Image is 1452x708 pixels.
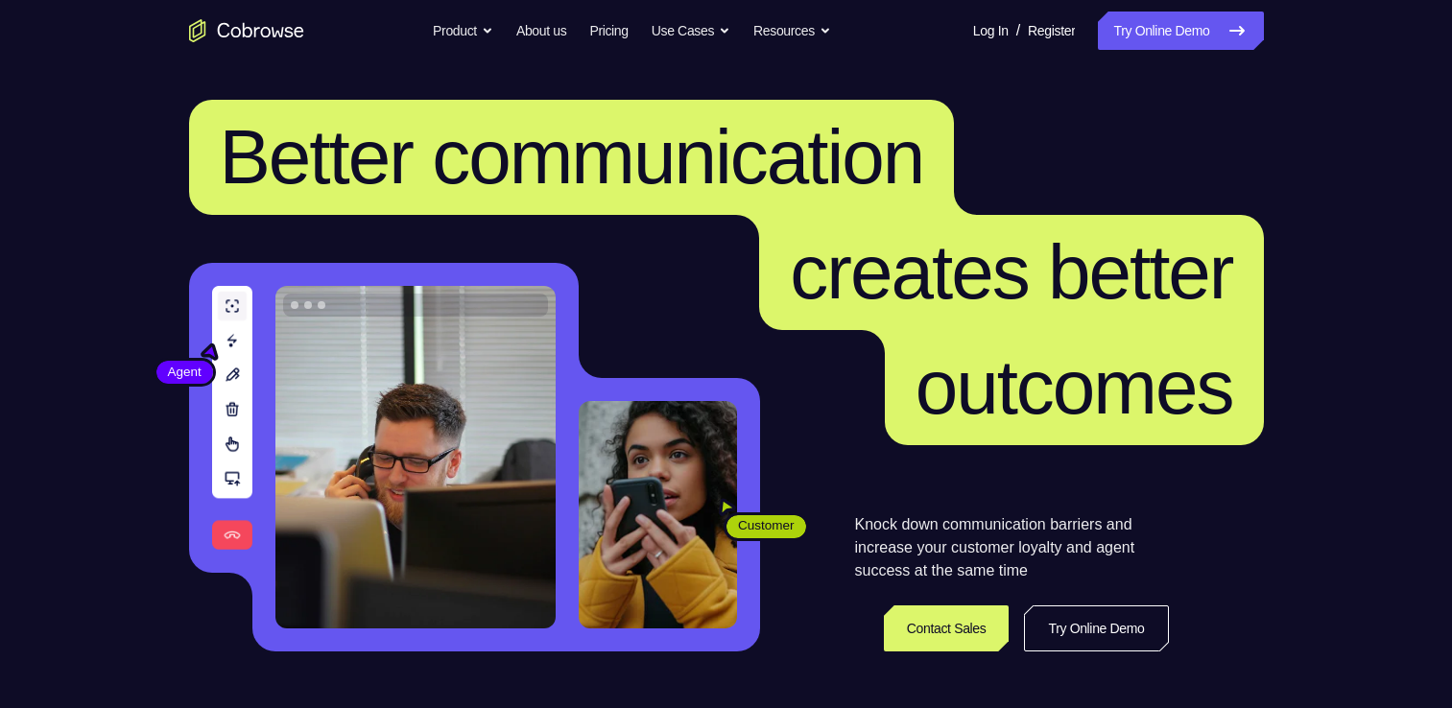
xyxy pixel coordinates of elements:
p: Knock down communication barriers and increase your customer loyalty and agent success at the sam... [855,513,1169,582]
a: Try Online Demo [1024,605,1168,651]
a: About us [516,12,566,50]
button: Use Cases [652,12,730,50]
a: Pricing [589,12,628,50]
a: Contact Sales [884,605,1010,651]
span: creates better [790,229,1232,315]
a: Register [1028,12,1075,50]
span: Better communication [220,114,924,200]
span: outcomes [916,344,1233,430]
button: Product [433,12,493,50]
span: / [1016,19,1020,42]
a: Log In [973,12,1009,50]
a: Go to the home page [189,19,304,42]
button: Resources [753,12,831,50]
img: A customer holding their phone [579,401,737,628]
a: Try Online Demo [1098,12,1263,50]
img: A customer support agent talking on the phone [275,286,556,628]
